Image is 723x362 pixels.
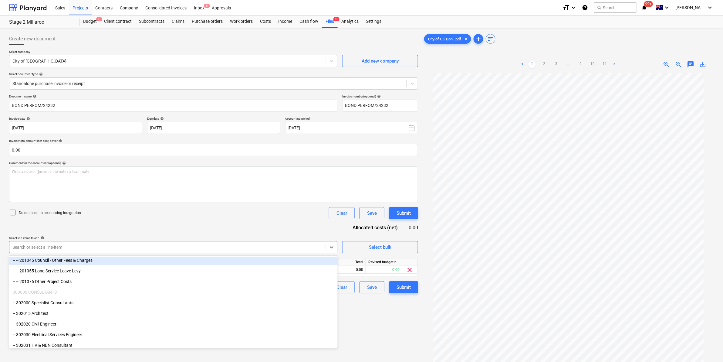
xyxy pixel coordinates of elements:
span: zoom_in [663,61,670,68]
i: format_size [563,4,570,11]
span: 9+ [333,17,340,21]
button: Submit [389,281,418,293]
button: [DATE] [285,122,418,134]
span: save_alt [699,61,707,68]
span: help [376,94,381,98]
div: Select document type [9,72,418,76]
div: Add new company [362,57,399,65]
a: Analytics [338,15,362,28]
span: add [475,35,482,43]
div: Stage 2 Millaroo [9,19,72,26]
a: Page 3 [553,61,560,68]
span: 99+ [644,1,653,7]
div: Document name [9,94,337,98]
input: Due date not specified [147,122,280,134]
div: -- 302031 HV & NBN Consultant [9,340,338,350]
a: Page 11 [601,61,609,68]
div: Select line-items to add [9,236,337,240]
span: help [39,236,44,240]
div: -- 302015 Architect [9,309,338,318]
a: Next page [611,61,618,68]
a: Page 10 [589,61,596,68]
span: 9+ [96,17,102,21]
a: Costs [256,15,275,28]
div: 0.00 [329,266,366,274]
p: Invoice total amount (net cost, optional) [9,139,418,144]
div: 300000 CONSULTANTS [9,287,338,297]
a: ... [565,61,572,68]
a: Claims [168,15,188,28]
span: City of GC Bon...pdf [424,37,465,41]
span: clear [462,35,470,43]
span: search [597,5,602,10]
div: Select bulk [369,243,391,251]
span: help [159,117,164,121]
div: Invoice date [9,117,142,121]
button: Clear [329,281,355,293]
i: keyboard_arrow_down [707,4,714,11]
button: Search [594,2,637,13]
a: Settings [362,15,385,28]
a: Cash flow [296,15,322,28]
span: help [25,117,30,121]
div: Files [322,15,338,28]
div: Income [275,15,296,28]
p: Accounting period [285,117,418,122]
div: -- -- 201045 Council - Other Fees & Charges [9,255,338,265]
p: Select company [9,50,337,55]
div: Save [367,283,377,291]
div: Purchase orders [188,15,226,28]
a: Files9+ [322,15,338,28]
span: help [61,161,66,165]
span: sort [487,35,494,43]
span: Create new document [9,35,56,43]
button: Save [360,207,384,219]
button: Select bulk [342,241,418,253]
span: [PERSON_NAME] [676,5,706,10]
div: 0.00 [407,224,418,231]
a: Previous page [519,61,526,68]
div: Due date [147,117,280,121]
a: Page 2 [541,61,548,68]
div: Clear [336,283,347,291]
div: -- 302000 Specialist Consultants [9,298,338,308]
div: 0.00 [366,266,402,274]
i: Knowledge base [582,4,588,11]
a: Budget9+ [79,15,100,28]
p: Do not send to accounting integration [19,210,81,216]
div: -- -- 201076 Other Project Costs [9,277,338,286]
div: Submit [397,283,411,291]
span: 6 [204,4,210,8]
a: Page 1 is your current page [529,61,536,68]
input: Invoice total amount (net cost, optional) [9,144,418,156]
a: Client contract [100,15,135,28]
input: Document name [9,100,337,112]
div: Submit [397,209,411,217]
div: Total [329,258,366,266]
div: -- 302030 Electrical Services Engineer [9,330,338,340]
div: Budget [79,15,100,28]
div: Allocated costs (net) [339,224,407,231]
span: help [38,72,43,76]
button: Add new company [342,55,418,67]
div: City of GC Bon...pdf [424,34,471,44]
span: chat [687,61,694,68]
input: Invoice date not specified [9,122,142,134]
button: Save [360,281,384,293]
a: Subcontracts [135,15,168,28]
input: Invoice number [342,100,418,112]
div: -- 302020 Civil Engineer [9,319,338,329]
a: Work orders [226,15,256,28]
i: notifications [641,4,647,11]
div: -- -- 201055 Long Service Leave Levy [9,266,338,276]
